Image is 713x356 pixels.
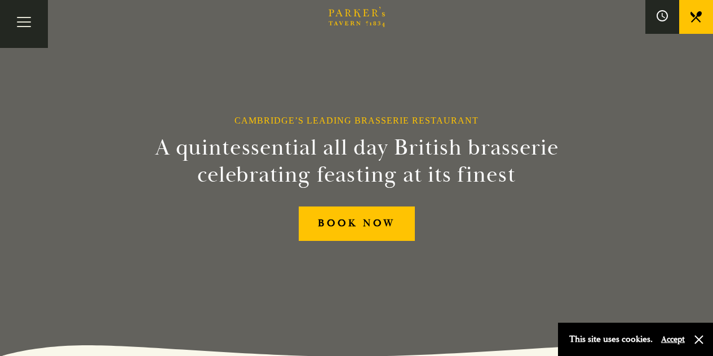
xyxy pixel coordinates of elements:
[693,334,705,345] button: Close and accept
[100,134,614,188] h2: A quintessential all day British brasserie celebrating feasting at its finest
[234,115,479,126] h1: Cambridge’s Leading Brasserie Restaurant
[569,331,653,348] p: This site uses cookies.
[299,206,415,241] a: BOOK NOW
[661,334,685,345] button: Accept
